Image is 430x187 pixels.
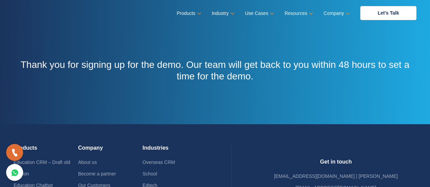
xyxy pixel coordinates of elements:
a: Industry [212,8,233,18]
a: Use Cases [245,8,273,18]
h3: Thank you for signing up for the demo. Our team will get back to you within 48 hours to set a tim... [14,59,416,82]
a: Resources [285,8,312,18]
h4: Industries [142,145,207,156]
h4: Products [14,145,78,156]
a: Become a partner [78,171,116,176]
h4: Get in touch [256,158,417,170]
a: Overseas CRM [142,160,175,165]
a: Company [324,8,348,18]
a: About us [78,160,97,165]
a: Products [177,8,200,18]
a: Education CRM – Draft old version [14,160,70,176]
a: School [142,171,157,176]
a: Let’s Talk [360,6,416,20]
h4: Company [78,145,143,156]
